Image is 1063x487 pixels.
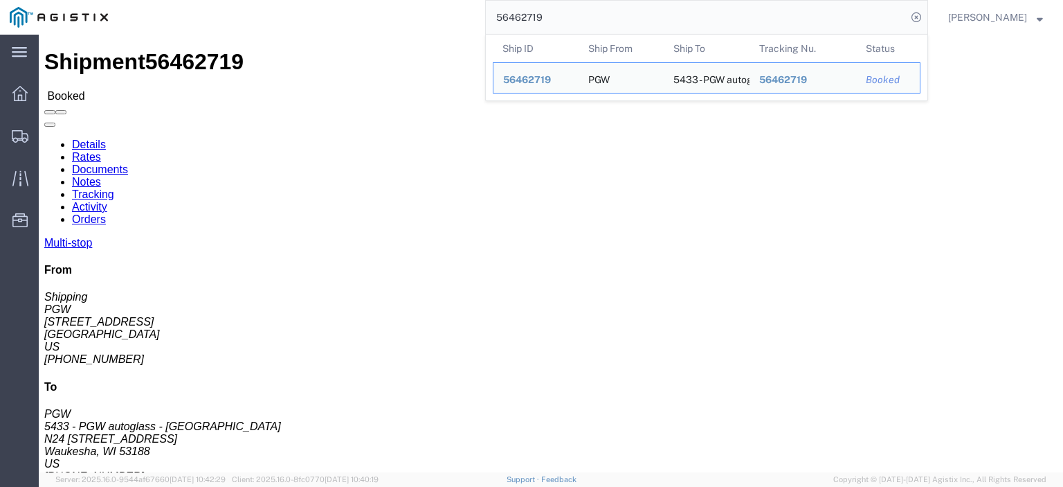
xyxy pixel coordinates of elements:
[39,35,1063,472] iframe: FS Legacy Container
[833,474,1046,486] span: Copyright © [DATE]-[DATE] Agistix Inc., All Rights Reserved
[507,475,541,484] a: Support
[10,7,108,28] img: logo
[325,475,379,484] span: [DATE] 10:40:19
[664,35,749,62] th: Ship To
[170,475,226,484] span: [DATE] 10:42:29
[503,74,551,85] span: 56462719
[503,73,569,87] div: 56462719
[856,35,920,62] th: Status
[948,10,1027,25] span: Jesse Jordan
[232,475,379,484] span: Client: 2025.16.0-8fc0770
[749,35,857,62] th: Tracking Nu.
[866,73,910,87] div: Booked
[588,63,610,93] div: PGW
[541,475,576,484] a: Feedback
[493,35,579,62] th: Ship ID
[55,475,226,484] span: Server: 2025.16.0-9544af67660
[759,74,807,85] span: 56462719
[486,1,907,34] input: Search for shipment number, reference number
[673,63,740,93] div: 5433 - PGW autoglass - Milwaukee
[947,9,1044,26] button: [PERSON_NAME]
[493,35,927,100] table: Search Results
[579,35,664,62] th: Ship From
[759,73,847,87] div: 56462719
